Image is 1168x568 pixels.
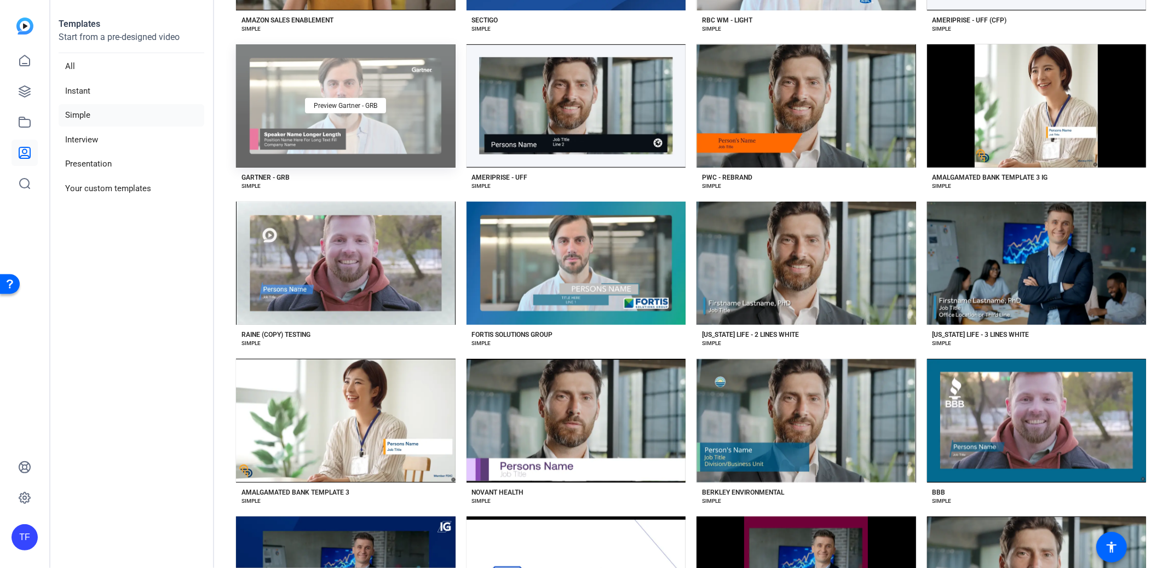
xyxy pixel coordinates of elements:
div: AMALGAMATED BANK TEMPLATE 3 [241,488,349,497]
div: AMERIPRISE - UFF (CFP) [933,16,1007,25]
div: RAINE (COPY) TESTING [241,330,310,339]
button: Template image [927,44,1147,168]
strong: Templates [59,19,100,29]
button: Template image [927,359,1147,482]
div: TF [11,524,38,550]
div: SIMPLE [933,339,952,348]
button: Template image [236,202,456,325]
div: AMAZON SALES ENABLEMENT [241,16,333,25]
div: NOVANT HEALTH [472,488,524,497]
li: Presentation [59,153,204,175]
button: Template image [467,44,686,168]
div: PWC - REBRAND [702,173,752,182]
div: FORTIS SOLUTIONS GROUP [472,330,553,339]
div: [US_STATE] LIFE - 2 LINES WHITE [702,330,799,339]
button: Template image [467,359,686,482]
div: SIMPLE [702,339,721,348]
div: SIMPLE [472,182,491,191]
div: BBB [933,488,946,497]
mat-icon: accessibility [1105,541,1118,554]
button: Template image [467,202,686,325]
button: Template image [697,359,916,482]
li: Simple [59,104,204,127]
div: SECTIGO [472,16,498,25]
div: SIMPLE [702,182,721,191]
div: SIMPLE [241,182,261,191]
div: SIMPLE [472,25,491,33]
div: BERKLEY ENVIRONMENTAL [702,488,784,497]
li: All [59,55,204,78]
button: Template imagePreview Gartner - GRB [236,44,456,168]
span: Preview Gartner - GRB [314,102,377,109]
button: Template image [697,202,916,325]
div: SIMPLE [702,497,721,506]
div: SIMPLE [702,25,721,33]
p: Start from a pre-designed video [59,31,204,53]
div: GARTNER - GRB [241,173,290,182]
img: blue-gradient.svg [16,18,33,35]
div: SIMPLE [241,497,261,506]
div: AMALGAMATED BANK TEMPLATE 3 IG [933,173,1048,182]
li: Your custom templates [59,177,204,200]
button: Template image [927,202,1147,325]
div: SIMPLE [933,25,952,33]
div: [US_STATE] LIFE - 3 LINES WHITE [933,330,1029,339]
div: SIMPLE [241,339,261,348]
div: AMERIPRISE - UFF [472,173,528,182]
button: Template image [697,44,916,168]
div: SIMPLE [933,497,952,506]
div: SIMPLE [933,182,952,191]
div: SIMPLE [241,25,261,33]
li: Interview [59,129,204,151]
div: SIMPLE [472,339,491,348]
li: Instant [59,80,204,102]
div: SIMPLE [472,497,491,506]
button: Template image [236,359,456,482]
div: RBC WM - LIGHT [702,16,752,25]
